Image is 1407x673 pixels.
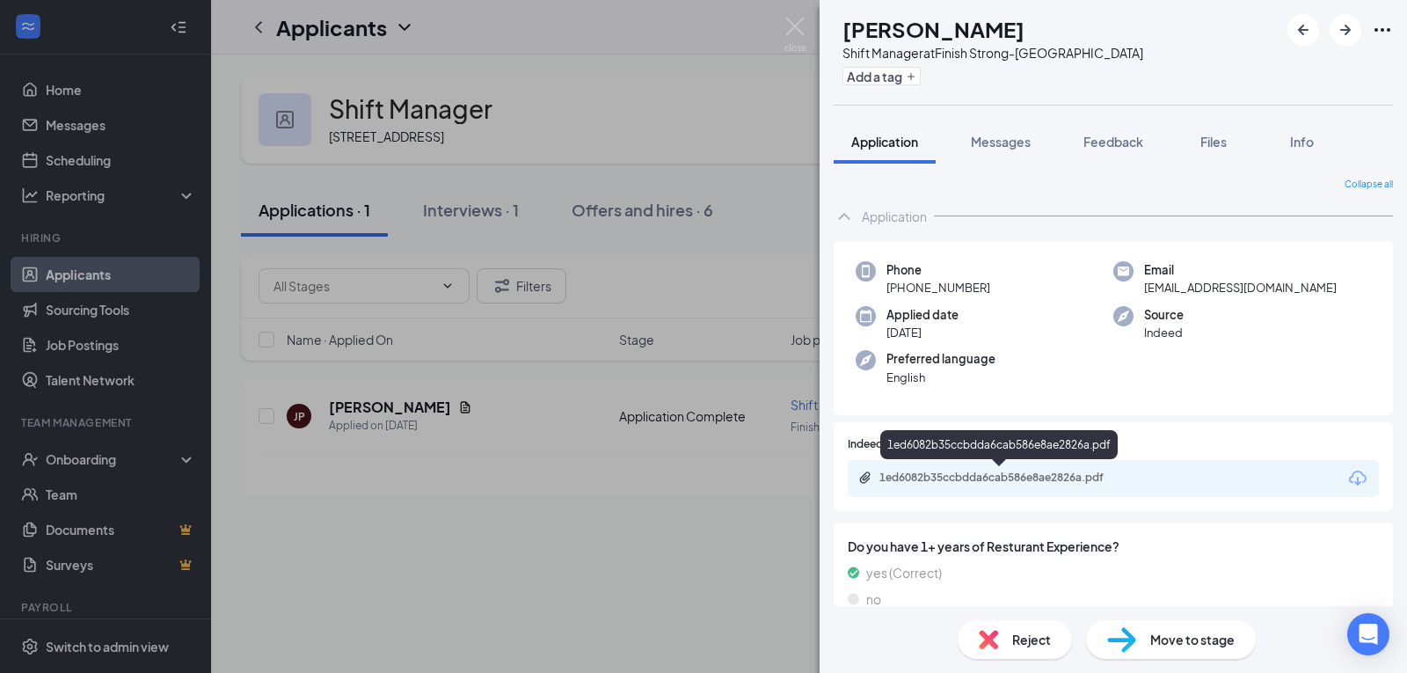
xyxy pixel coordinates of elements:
[1347,468,1368,489] svg: Download
[866,589,881,609] span: no
[1012,630,1051,649] span: Reject
[1290,134,1314,150] span: Info
[848,537,1379,556] span: Do you have 1+ years of Resturant Experience?
[906,71,916,82] svg: Plus
[848,436,925,453] span: Indeed Resume
[851,134,918,150] span: Application
[886,279,990,296] span: [PHONE_NUMBER]
[886,369,995,386] span: English
[886,324,959,341] span: [DATE]
[842,14,1024,44] h1: [PERSON_NAME]
[1144,306,1184,324] span: Source
[842,44,1143,62] div: Shift Manager at Finish Strong-[GEOGRAPHIC_DATA]
[886,261,990,279] span: Phone
[834,206,855,227] svg: ChevronUp
[1083,134,1143,150] span: Feedback
[1345,178,1393,192] span: Collapse all
[842,67,921,85] button: PlusAdd a tag
[862,208,927,225] div: Application
[1150,630,1235,649] span: Move to stage
[880,430,1118,459] div: 1ed6082b35ccbdda6cab586e8ae2826a.pdf
[858,471,1143,487] a: Paperclip1ed6082b35ccbdda6cab586e8ae2826a.pdf
[1144,261,1337,279] span: Email
[1293,19,1314,40] svg: ArrowLeftNew
[879,471,1126,485] div: 1ed6082b35ccbdda6cab586e8ae2826a.pdf
[1200,134,1227,150] span: Files
[858,471,872,485] svg: Paperclip
[1144,324,1184,341] span: Indeed
[886,306,959,324] span: Applied date
[886,350,995,368] span: Preferred language
[1287,14,1319,46] button: ArrowLeftNew
[866,563,942,582] span: yes (Correct)
[1347,613,1389,655] div: Open Intercom Messenger
[1330,14,1361,46] button: ArrowRight
[971,134,1031,150] span: Messages
[1335,19,1356,40] svg: ArrowRight
[1144,279,1337,296] span: [EMAIL_ADDRESS][DOMAIN_NAME]
[1372,19,1393,40] svg: Ellipses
